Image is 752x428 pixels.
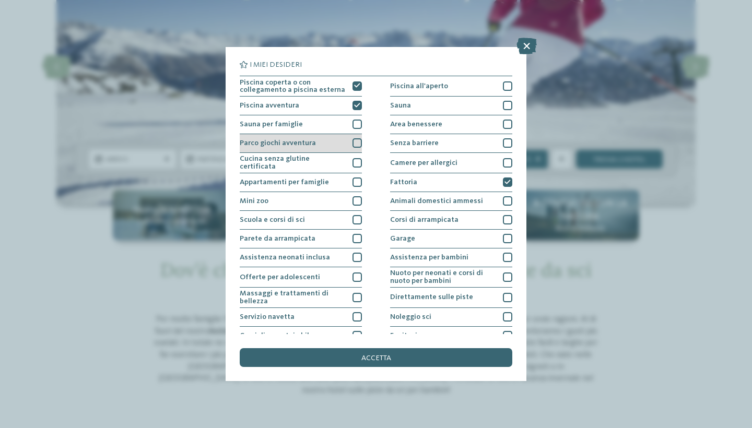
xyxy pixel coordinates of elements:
span: Appartamenti per famiglie [240,179,329,186]
span: Sauna per famiglie [240,121,303,128]
span: I miei desideri [250,61,302,68]
span: Cucina senza glutine certificata [240,155,346,170]
span: Assistenza neonati inclusa [240,254,330,261]
span: Animali domestici ammessi [390,197,483,205]
span: Mini zoo [240,197,268,205]
span: Corsi di mountain bike [240,332,315,339]
span: Senza barriere [390,139,439,147]
span: Piscina avventura [240,102,299,109]
span: Camere per allergici [390,159,457,167]
span: Corsi di arrampicata [390,216,459,223]
span: Fattoria [390,179,417,186]
span: Assistenza per bambini [390,254,468,261]
span: Nuoto per neonati e corsi di nuoto per bambini [390,269,496,284]
span: Scuola e corsi di sci [240,216,305,223]
span: Parete da arrampicata [240,235,315,242]
span: Piscina all'aperto [390,82,448,90]
span: accetta [361,354,391,362]
span: Garage [390,235,415,242]
span: Sauna [390,102,411,109]
span: Offerte per adolescenti [240,274,320,281]
span: Direttamente sulle piste [390,293,473,301]
span: Area benessere [390,121,442,128]
span: Parco giochi avventura [240,139,316,147]
span: Piscina coperta o con collegamento a piscina esterna [240,79,346,94]
span: Equitazione [390,332,430,339]
span: Massaggi e trattamenti di bellezza [240,290,346,305]
span: Noleggio sci [390,313,431,320]
span: Servizio navetta [240,313,295,320]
